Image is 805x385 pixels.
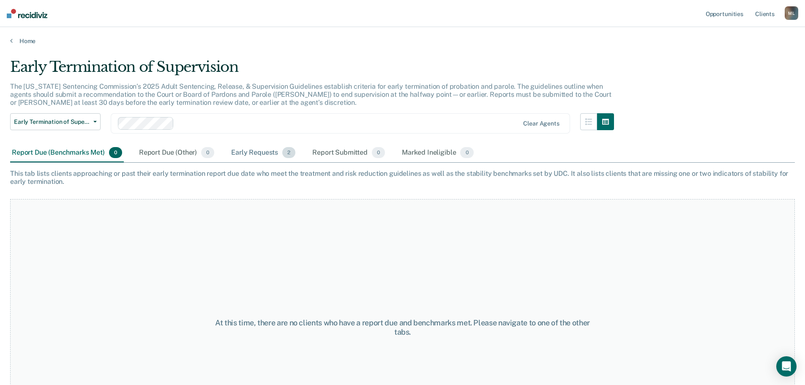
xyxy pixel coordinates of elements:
img: Recidiviz [7,9,47,18]
span: Early Termination of Supervision [14,118,90,126]
div: At this time, there are no clients who have a report due and benchmarks met. Please navigate to o... [207,318,599,336]
div: Report Due (Other)0 [137,144,216,162]
button: Early Termination of Supervision [10,113,101,130]
div: Report Due (Benchmarks Met)0 [10,144,124,162]
span: 0 [460,147,473,158]
span: 0 [372,147,385,158]
div: Report Submitted0 [311,144,387,162]
button: ML [785,6,798,20]
div: Open Intercom Messenger [776,356,797,377]
span: 0 [201,147,214,158]
div: Marked Ineligible0 [400,144,475,162]
span: 2 [282,147,295,158]
div: Early Termination of Supervision [10,58,614,82]
div: Clear agents [523,120,559,127]
div: This tab lists clients approaching or past their early termination report due date who meet the t... [10,169,795,186]
span: 0 [109,147,122,158]
p: The [US_STATE] Sentencing Commission’s 2025 Adult Sentencing, Release, & Supervision Guidelines e... [10,82,611,106]
div: M L [785,6,798,20]
div: Early Requests2 [229,144,297,162]
a: Home [10,37,795,45]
